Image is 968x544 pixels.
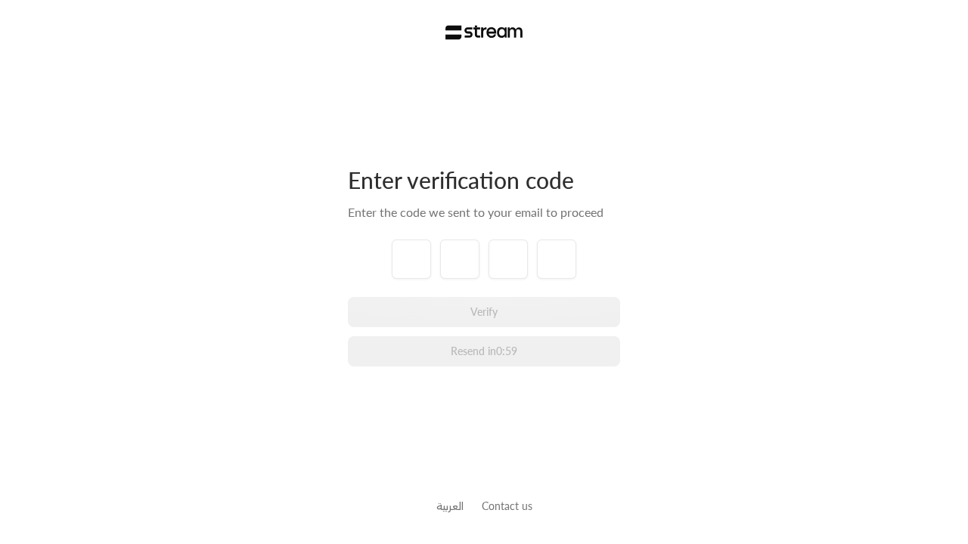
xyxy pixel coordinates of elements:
img: Stream Logo [445,25,523,40]
a: العربية [436,492,464,520]
a: Contact us [482,499,532,512]
button: Contact us [482,498,532,514]
div: Enter the code we sent to your email to proceed [348,203,620,221]
div: Enter verification code [348,165,620,194]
